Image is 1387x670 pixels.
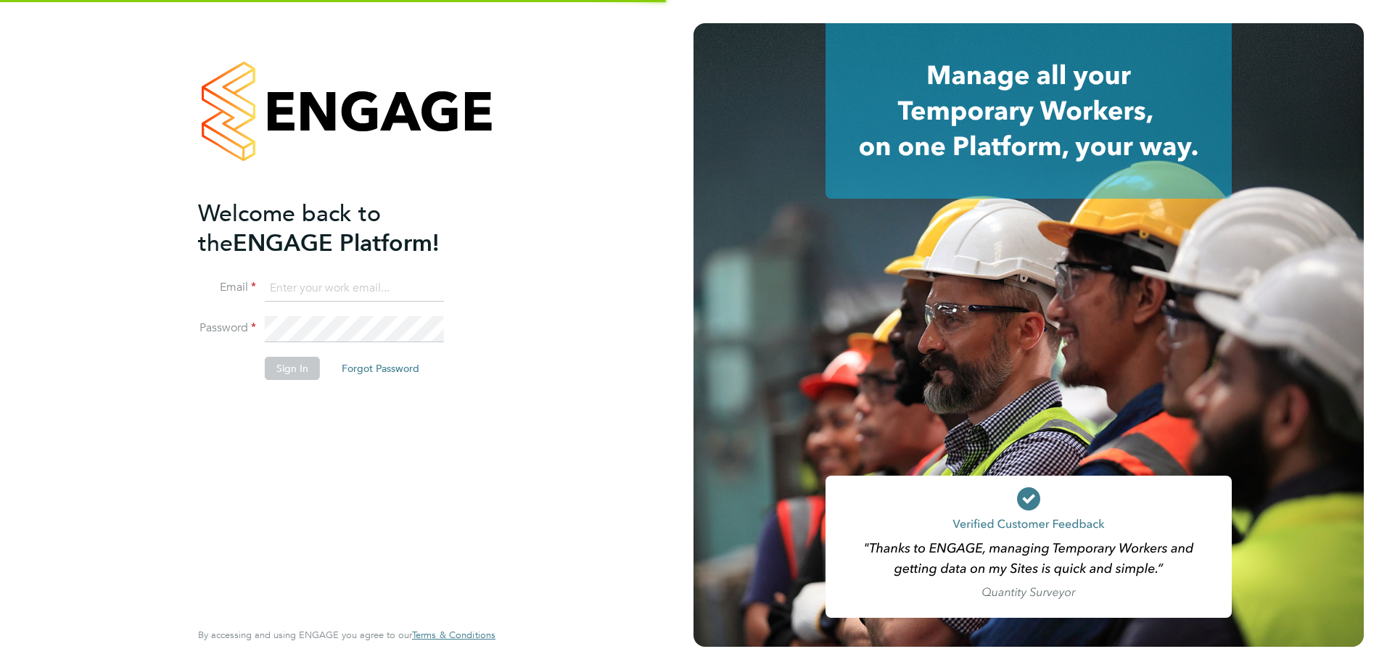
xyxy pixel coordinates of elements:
[265,357,320,380] button: Sign In
[412,629,495,641] a: Terms & Conditions
[330,357,431,380] button: Forgot Password
[412,629,495,641] span: Terms & Conditions
[198,199,381,257] span: Welcome back to the
[198,199,481,258] h2: ENGAGE Platform!
[198,280,256,295] label: Email
[198,320,256,336] label: Password
[265,276,444,302] input: Enter your work email...
[198,629,495,641] span: By accessing and using ENGAGE you agree to our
